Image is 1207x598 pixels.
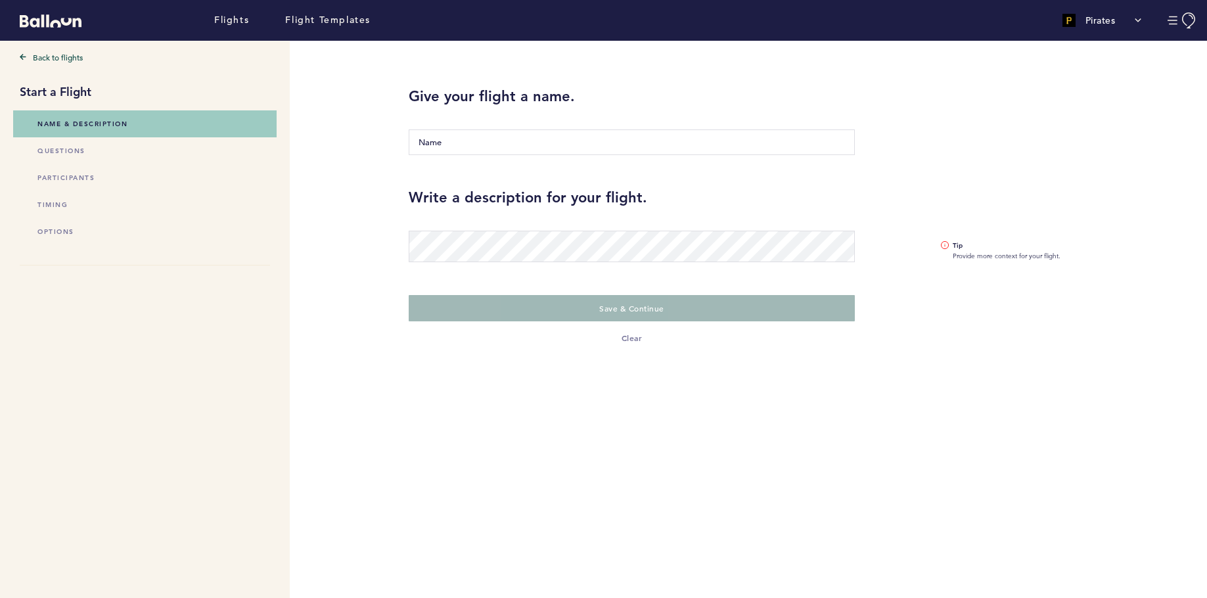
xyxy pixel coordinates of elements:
span: questions [37,147,85,155]
svg: Balloon [20,14,81,28]
button: Pirates [1056,7,1149,34]
textarea: Description [409,231,855,262]
a: Flight Templates [285,13,371,28]
span: Provide more context for your flight. [953,241,1187,262]
a: Flights [214,13,249,28]
span: timing [37,200,68,209]
a: Balloon [10,13,81,27]
input: Name [409,129,855,155]
h2: Give your flight a name. [409,87,855,106]
span: participants [37,173,95,182]
button: Manage Account [1168,12,1197,29]
span: Save & Continue [599,303,664,313]
span: Clear [622,333,643,343]
p: Pirates [1085,14,1116,27]
button: Clear [409,331,855,344]
h2: Write a description for your flight. [409,188,1187,208]
a: Back to flights [20,51,270,64]
span: Name & Description [37,120,127,128]
h1: Start a Flight [20,83,270,101]
span: options [37,227,74,236]
button: Save & Continue [409,295,855,321]
b: Tip [953,241,1187,251]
